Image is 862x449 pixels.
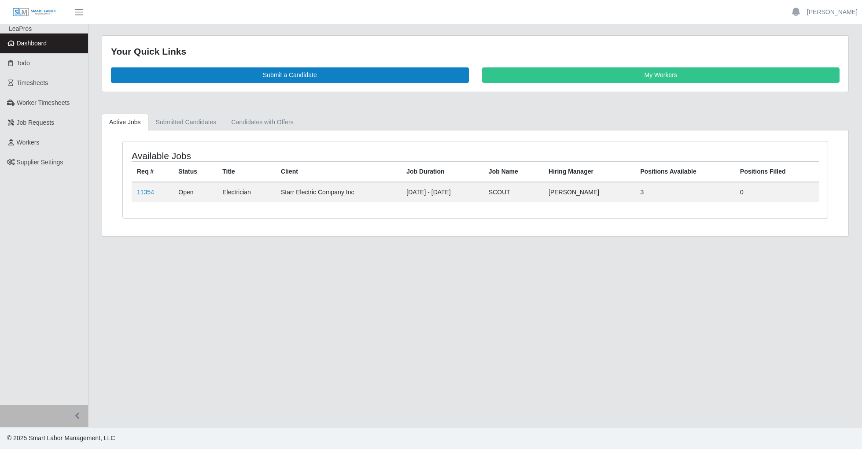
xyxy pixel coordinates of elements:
[735,161,819,182] th: Positions Filled
[635,182,735,202] td: 3
[401,161,483,182] th: Job Duration
[12,7,56,17] img: SLM Logo
[173,182,217,202] td: Open
[111,45,840,59] div: Your Quick Links
[276,161,401,182] th: Client
[217,161,276,182] th: Title
[173,161,217,182] th: Status
[483,182,543,202] td: SCOUT
[17,40,47,47] span: Dashboard
[7,434,115,442] span: © 2025 Smart Labor Management, LLC
[483,161,543,182] th: Job Name
[17,139,40,146] span: Workers
[17,59,30,67] span: Todo
[224,114,301,131] a: Candidates with Offers
[17,79,48,86] span: Timesheets
[111,67,469,83] a: Submit a Candidate
[735,182,819,202] td: 0
[132,161,173,182] th: Req #
[276,182,401,202] td: Starr Electric Company Inc
[148,114,224,131] a: Submitted Candidates
[137,189,154,196] a: 11354
[543,182,635,202] td: [PERSON_NAME]
[102,114,148,131] a: Active Jobs
[807,7,858,17] a: [PERSON_NAME]
[635,161,735,182] th: Positions Available
[132,150,410,161] h4: Available Jobs
[217,182,276,202] td: Electrician
[9,25,32,32] span: LeaPros
[17,99,70,106] span: Worker Timesheets
[482,67,840,83] a: My Workers
[401,182,483,202] td: [DATE] - [DATE]
[17,119,55,126] span: Job Requests
[543,161,635,182] th: Hiring Manager
[17,159,63,166] span: Supplier Settings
